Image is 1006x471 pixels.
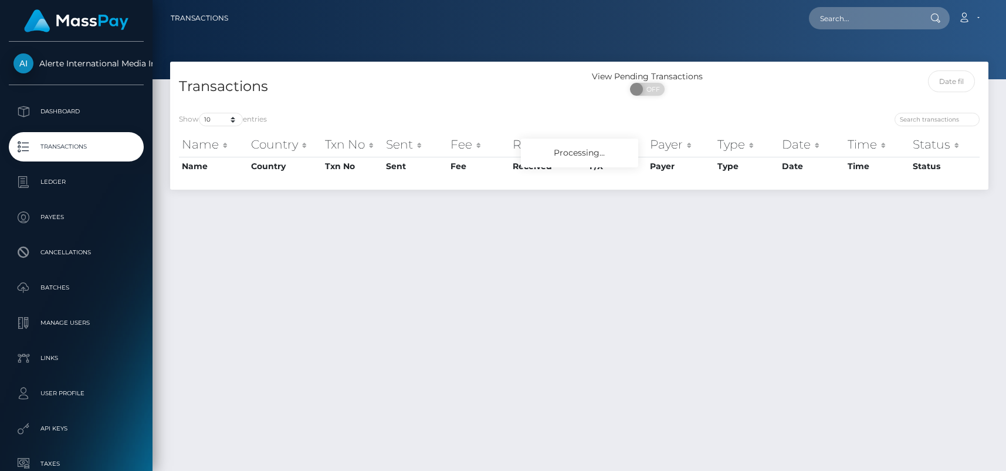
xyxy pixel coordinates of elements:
[587,133,647,156] th: F/X
[779,133,844,156] th: Date
[910,157,980,176] th: Status
[9,379,144,408] a: User Profile
[647,133,714,156] th: Payer
[13,314,139,332] p: Manage Users
[9,308,144,338] a: Manage Users
[179,113,267,126] label: Show entries
[383,133,448,156] th: Sent
[845,133,910,156] th: Time
[779,157,844,176] th: Date
[179,157,248,176] th: Name
[9,167,144,197] a: Ledger
[13,208,139,226] p: Payees
[448,157,510,176] th: Fee
[13,138,139,156] p: Transactions
[24,9,128,32] img: MassPay Logo
[13,349,139,367] p: Links
[845,157,910,176] th: Time
[809,7,919,29] input: Search...
[179,133,248,156] th: Name
[383,157,448,176] th: Sent
[647,157,714,176] th: Payer
[13,244,139,261] p: Cancellations
[13,279,139,297] p: Batches
[448,133,510,156] th: Fee
[910,133,980,156] th: Status
[580,70,716,83] div: View Pending Transactions
[9,203,144,232] a: Payees
[510,157,587,176] th: Received
[9,414,144,443] a: API Keys
[13,103,139,120] p: Dashboard
[9,97,144,126] a: Dashboard
[171,6,228,31] a: Transactions
[928,70,975,92] input: Date filter
[248,133,322,156] th: Country
[322,157,383,176] th: Txn No
[9,238,144,267] a: Cancellations
[9,58,144,69] span: Alerte International Media Inc.
[248,157,322,176] th: Country
[714,133,779,156] th: Type
[13,385,139,402] p: User Profile
[13,420,139,438] p: API Keys
[13,173,139,191] p: Ledger
[714,157,779,176] th: Type
[895,113,980,126] input: Search transactions
[9,132,144,162] a: Transactions
[510,133,587,156] th: Received
[179,76,571,97] h4: Transactions
[9,344,144,373] a: Links
[521,139,638,167] div: Processing...
[199,113,243,126] select: Showentries
[13,53,33,73] img: Alerte International Media Inc.
[322,133,383,156] th: Txn No
[9,273,144,302] a: Batches
[636,83,666,96] span: OFF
